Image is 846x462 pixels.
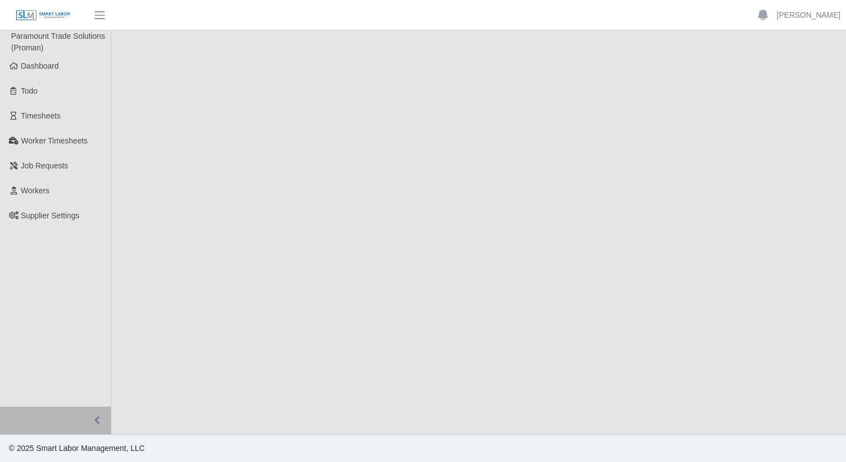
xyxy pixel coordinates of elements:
[16,9,71,22] img: SLM Logo
[21,111,61,120] span: Timesheets
[21,61,59,70] span: Dashboard
[777,9,840,21] a: [PERSON_NAME]
[11,32,105,52] span: Paramount Trade Solutions (Proman)
[21,86,38,95] span: Todo
[21,211,80,220] span: Supplier Settings
[21,136,87,145] span: Worker Timesheets
[9,444,145,453] span: © 2025 Smart Labor Management, LLC
[21,161,69,170] span: Job Requests
[21,186,50,195] span: Workers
